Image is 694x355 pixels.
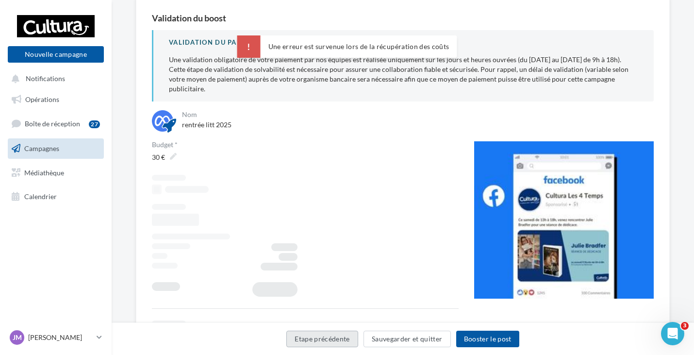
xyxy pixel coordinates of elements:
p: [PERSON_NAME] [28,333,93,342]
span: Opérations [25,95,59,103]
button: Nouvelle campagne [8,46,104,63]
button: Etape précédente [286,331,358,347]
a: Campagnes [6,138,106,159]
a: Boîte de réception27 [6,113,106,134]
p: Une validation obligatoire de votre paiement par nos équipes est réalisée uniquement sur les jour... [169,55,638,94]
span: Calendrier [24,192,57,201]
button: Booster le post [456,331,519,347]
span: Boîte de réception [25,119,80,128]
a: Médiathèque [6,163,106,183]
a: Calendrier [6,186,106,207]
div: Validation du paiement sur les jours ouvrés [169,38,638,47]
img: operation-preview [474,141,654,299]
iframe: Intercom live chat [661,322,684,345]
span: 3 [681,322,689,330]
div: Une erreur est survenue lors de la récupération des coûts [237,35,457,58]
div: Nom [182,111,652,118]
span: Notifications [26,75,65,83]
span: Médiathèque [24,168,64,176]
div: 27 [89,120,100,128]
a: Opérations [6,89,106,110]
button: Sauvegarder et quitter [364,331,451,347]
div: Validation du boost [152,14,226,22]
label: Budget * [152,141,459,148]
span: JM [13,333,22,342]
div: rentrée litt 2025 [180,109,654,134]
span: 30 € [152,151,177,164]
span: Campagnes [24,144,59,152]
a: JM [PERSON_NAME] [8,328,104,347]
